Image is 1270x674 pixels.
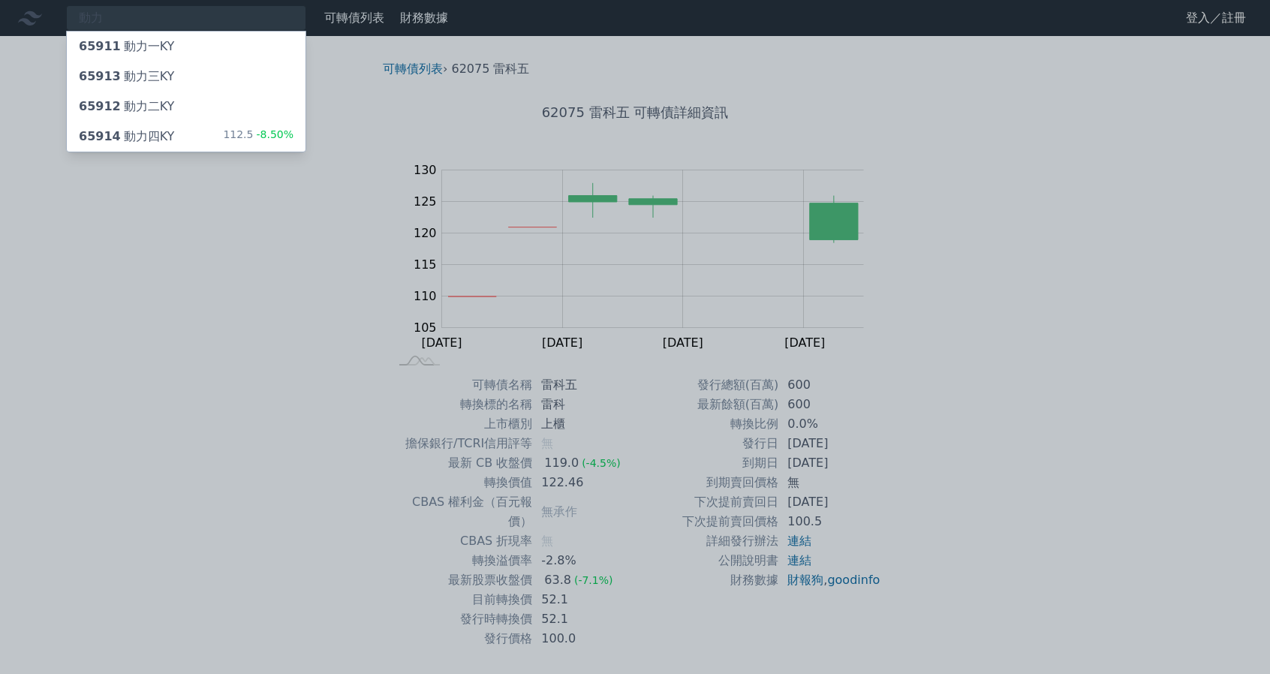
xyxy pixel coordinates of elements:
span: 65914 [79,129,121,143]
span: 65912 [79,99,121,113]
div: 動力二KY [79,98,174,116]
div: 動力一KY [79,38,174,56]
div: 動力三KY [79,68,174,86]
a: 65911動力一KY [67,32,305,62]
span: 65913 [79,69,121,83]
span: -8.50% [253,128,293,140]
a: 65913動力三KY [67,62,305,92]
a: 65912動力二KY [67,92,305,122]
a: 65914動力四KY 112.5-8.50% [67,122,305,152]
div: 112.5 [223,128,293,146]
div: 動力四KY [79,128,174,146]
span: 65911 [79,39,121,53]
